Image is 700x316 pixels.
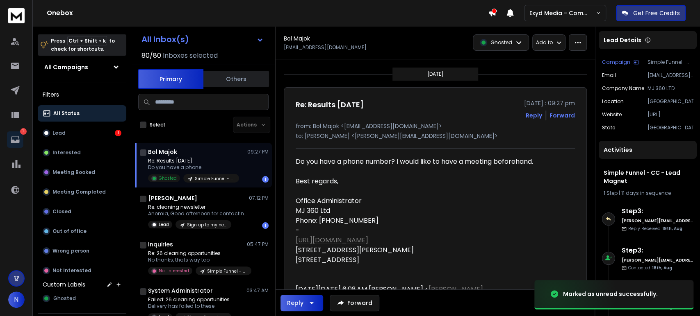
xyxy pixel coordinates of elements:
[203,70,269,88] button: Others
[628,265,672,271] p: Contacted
[622,257,693,263] h6: [PERSON_NAME][EMAIL_ADDRESS][DOMAIN_NAME]
[287,299,303,307] div: Reply
[246,287,269,294] p: 03:47 AM
[296,122,575,130] p: from: Bol Majok <[EMAIL_ADDRESS][DOMAIN_NAME]>
[648,98,693,105] p: [GEOGRAPHIC_DATA]
[52,169,95,176] p: Meeting Booked
[7,131,23,148] a: 1
[602,59,639,65] button: Campaign
[163,51,218,61] h3: Inboxes selected
[8,291,25,308] button: N
[633,9,680,17] p: Get Free Credits
[43,280,85,289] h3: Custom Labels
[38,262,126,279] button: Not Interested
[284,44,367,51] p: [EMAIL_ADDRESS][DOMAIN_NAME]
[529,9,596,17] p: Exyd Media - Commercial Cleaning
[602,98,624,105] p: location
[195,176,234,182] p: Simple Funnel - CC - Lead Magnet
[602,111,622,118] p: website
[159,175,177,181] p: Ghosted
[280,295,323,311] button: Reply
[148,148,177,156] h1: Bol Majok
[38,164,126,181] button: Meeting Booked
[148,210,246,217] p: Anomia, Good afternoon for contacting
[662,226,682,232] span: 19th, Aug
[284,34,310,43] h1: Bol Majok
[602,59,630,65] p: Campaign
[616,5,686,21] button: Get Free Credits
[135,31,270,47] button: All Inbox(s)
[53,110,80,117] p: All Status
[262,222,269,229] div: 1
[249,195,269,201] p: 07:12 PM
[115,130,121,136] div: 1
[330,295,379,311] button: Forward
[652,265,672,271] span: 18th, Aug
[38,290,126,307] button: Ghosted
[148,296,231,303] p: Failed: 26 cleaning opportunities
[622,246,693,255] h6: Step 3 :
[296,235,368,245] a: [URL][DOMAIN_NAME]
[247,241,269,248] p: 05:47 PM
[296,132,575,140] p: to: [PERSON_NAME] <[PERSON_NAME][EMAIL_ADDRESS][DOMAIN_NAME]>
[38,144,126,161] button: Interested
[20,128,27,135] p: 1
[52,149,81,156] p: Interested
[150,122,166,128] label: Select
[262,176,269,183] div: 1
[38,223,126,239] button: Out of office
[38,105,126,122] button: All Status
[67,36,107,45] span: Ctrl + Shift + k
[51,37,115,53] p: Press to check for shortcuts.
[602,124,615,131] p: state
[550,111,575,120] div: Forward
[648,72,693,79] p: [EMAIL_ADDRESS][DOMAIN_NAME]
[604,190,692,196] div: |
[628,226,682,232] p: Reply Received
[648,124,693,131] p: [GEOGRAPHIC_DATA]
[38,184,126,200] button: Meeting Completed
[648,85,693,92] p: MJ 360 LTD
[604,36,641,44] p: Lead Details
[52,228,87,235] p: Out of office
[207,268,246,274] p: Simple Funnel - CC - Lead Magnet
[52,130,66,136] p: Lead
[148,303,231,309] p: Delivery has failed to these
[44,63,88,71] h1: All Campaigns
[141,51,161,61] span: 80 / 80
[38,59,126,75] button: All Campaigns
[526,111,542,120] button: Reply
[138,69,203,89] button: Primary
[159,268,189,274] p: Not Interested
[604,169,692,185] h1: Simple Funnel - CC - Lead Magnet
[148,257,246,263] p: No thanks, thats way too
[296,284,535,304] div: [DATE][DATE] 6:08 AM [PERSON_NAME] < > wrote:
[47,8,488,18] h1: Onebox
[8,8,25,23] img: logo
[38,243,126,259] button: Wrong person
[296,176,535,265] div: Best regards, Office Administrator MJ 360 Ltd Phone: [PHONE_NUMBER] - [STREET_ADDRESS][PERSON_NAM...
[602,85,644,92] p: Company Name
[648,111,693,118] p: [URL][DOMAIN_NAME]
[187,222,226,228] p: Sign up to my newsletter | Exyd Media
[599,141,697,159] div: Activities
[622,206,693,216] h6: Step 3 :
[52,248,89,254] p: Wrong person
[148,250,246,257] p: Re: 26 cleaning opportunities
[524,99,575,107] p: [DATE] : 09:27 pm
[141,35,189,43] h1: All Inbox(s)
[148,287,213,295] h1: System Administrator
[148,164,239,171] p: Do you have a phone
[38,89,126,100] h3: Filters
[159,221,169,228] p: Lead
[536,39,553,46] p: Add to
[52,189,106,195] p: Meeting Completed
[148,194,197,202] h1: [PERSON_NAME]
[148,158,239,164] p: Re: Results [DATE]
[296,157,535,265] div: Do you have a phone number? I would like to have a meeting beforehand.
[52,208,71,215] p: Closed
[38,203,126,220] button: Closed
[602,72,616,79] p: Email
